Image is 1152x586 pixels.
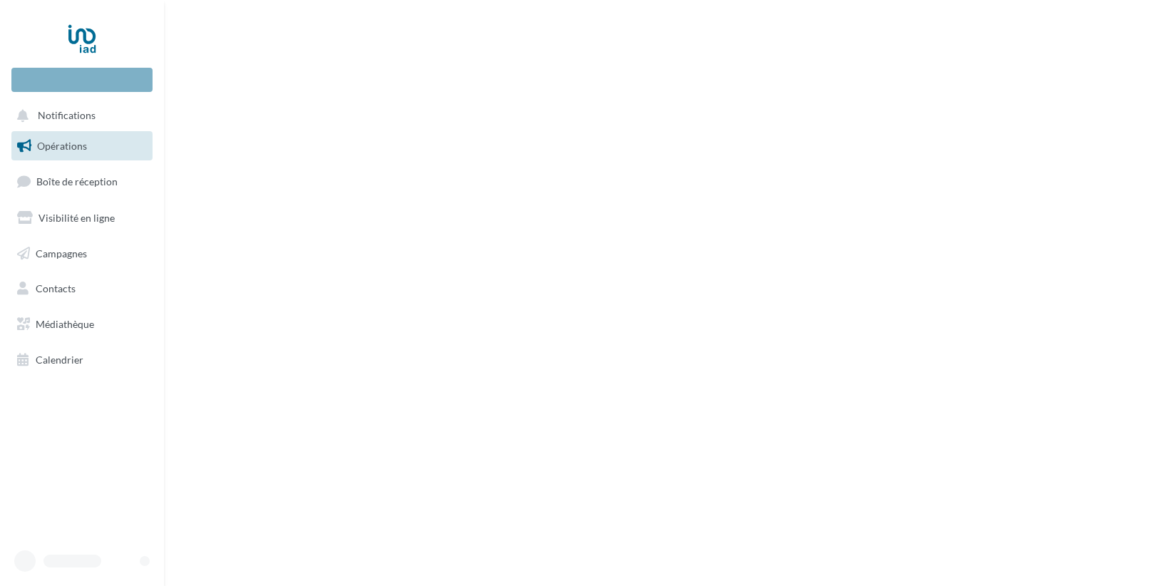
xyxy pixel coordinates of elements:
a: Opérations [9,131,155,161]
span: Notifications [38,110,96,122]
a: Visibilité en ligne [9,203,155,233]
a: Campagnes [9,239,155,269]
a: Calendrier [9,345,155,375]
div: Nouvelle campagne [11,68,153,92]
span: Opérations [37,140,87,152]
a: Boîte de réception [9,166,155,197]
span: Visibilité en ligne [38,212,115,224]
span: Calendrier [36,354,83,366]
span: Contacts [36,282,76,294]
span: Médiathèque [36,318,94,330]
a: Médiathèque [9,309,155,339]
a: Contacts [9,274,155,304]
span: Boîte de réception [36,175,118,187]
span: Campagnes [36,247,87,259]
